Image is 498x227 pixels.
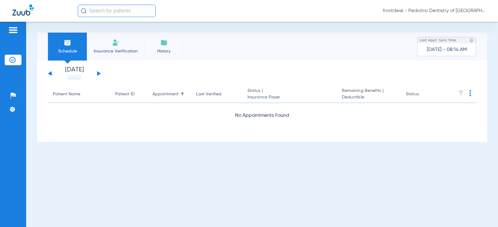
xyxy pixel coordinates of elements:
span: Loading [253,129,271,134]
div: Patient ID [115,91,135,98]
img: hamburger-icon [8,26,18,34]
th: Status | [242,86,337,103]
img: Schedule [64,39,71,46]
span: frontdesk - Pediatric Dentistry of [GEOGRAPHIC_DATA][US_STATE] ([GEOGRAPHIC_DATA]) [383,8,486,14]
div: Patient Name [53,91,80,98]
a: [DATE] [56,74,93,80]
iframe: Chat Widget [467,197,498,227]
img: group-dot-blue.svg [469,90,471,96]
span: Deductible [342,94,396,101]
img: last sync help info [469,38,474,43]
div: Patient ID [115,91,143,98]
div: No Appointments Found [48,112,476,120]
div: Patient Name [53,91,105,98]
img: History [160,39,168,46]
input: Search for patients [78,5,156,17]
li: [DATE] [56,67,93,80]
span: [DATE] - 08:14 AM [427,47,467,53]
img: Zuub Logo [12,5,34,16]
span: Last Appt. Sync Time: [420,37,457,43]
span: Insurance Verification [92,48,140,54]
div: Last Verified [196,91,221,98]
span: Insurance Payer [247,94,332,101]
div: Appointment [153,91,186,98]
span: Schedule [53,48,82,54]
span: History [149,48,179,54]
div: Appointment [153,91,179,98]
img: Search Icon [81,8,87,14]
th: Remaining Benefits | [337,86,401,103]
img: Manual Insurance Verification [112,39,120,46]
img: filter.svg [458,90,464,96]
th: Status [401,86,443,103]
div: Last Verified [196,91,237,98]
